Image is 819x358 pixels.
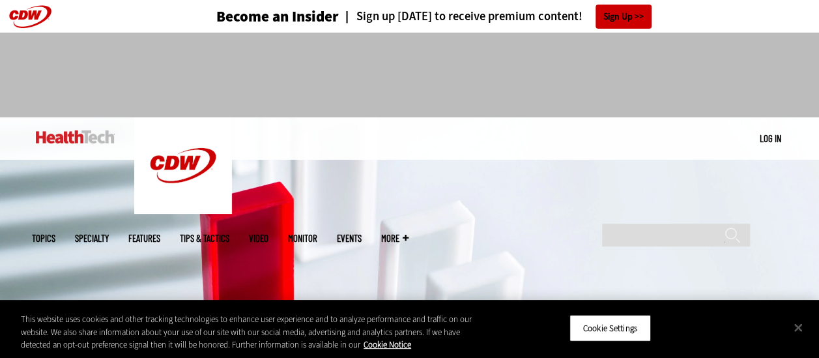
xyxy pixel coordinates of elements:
[134,203,232,217] a: CDW
[760,132,781,145] div: User menu
[364,339,411,350] a: More information about your privacy
[216,9,339,24] h3: Become an Insider
[173,46,647,104] iframe: advertisement
[288,233,317,243] a: MonITor
[569,314,651,342] button: Cookie Settings
[784,313,812,342] button: Close
[249,233,268,243] a: Video
[128,233,160,243] a: Features
[180,233,229,243] a: Tips & Tactics
[167,9,339,24] a: Become an Insider
[32,233,55,243] span: Topics
[75,233,109,243] span: Specialty
[134,117,232,214] img: Home
[381,233,409,243] span: More
[339,10,582,23] a: Sign up [DATE] to receive premium content!
[760,132,781,144] a: Log in
[21,313,491,351] div: This website uses cookies and other tracking technologies to enhance user experience and to analy...
[36,130,115,143] img: Home
[596,5,652,29] a: Sign Up
[337,233,362,243] a: Events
